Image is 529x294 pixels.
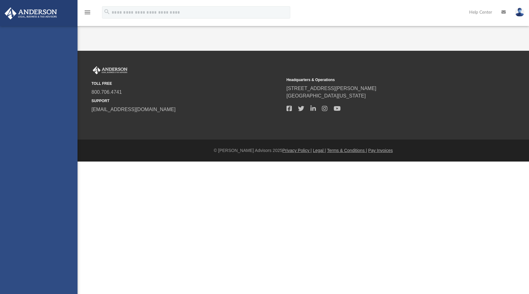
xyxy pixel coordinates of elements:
[91,107,176,112] a: [EMAIL_ADDRESS][DOMAIN_NAME]
[91,98,282,104] small: SUPPORT
[287,86,376,91] a: [STREET_ADDRESS][PERSON_NAME]
[287,93,366,98] a: [GEOGRAPHIC_DATA][US_STATE]
[313,148,326,153] a: Legal |
[84,9,91,16] i: menu
[327,148,367,153] a: Terms & Conditions |
[282,148,312,153] a: Privacy Policy |
[3,7,59,19] img: Anderson Advisors Platinum Portal
[84,12,91,16] a: menu
[91,89,122,95] a: 800.706.4741
[368,148,393,153] a: Pay Invoices
[104,8,110,15] i: search
[91,81,282,86] small: TOLL FREE
[78,147,529,154] div: © [PERSON_NAME] Advisors 2025
[287,77,477,83] small: Headquarters & Operations
[91,66,129,74] img: Anderson Advisors Platinum Portal
[515,8,524,17] img: User Pic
